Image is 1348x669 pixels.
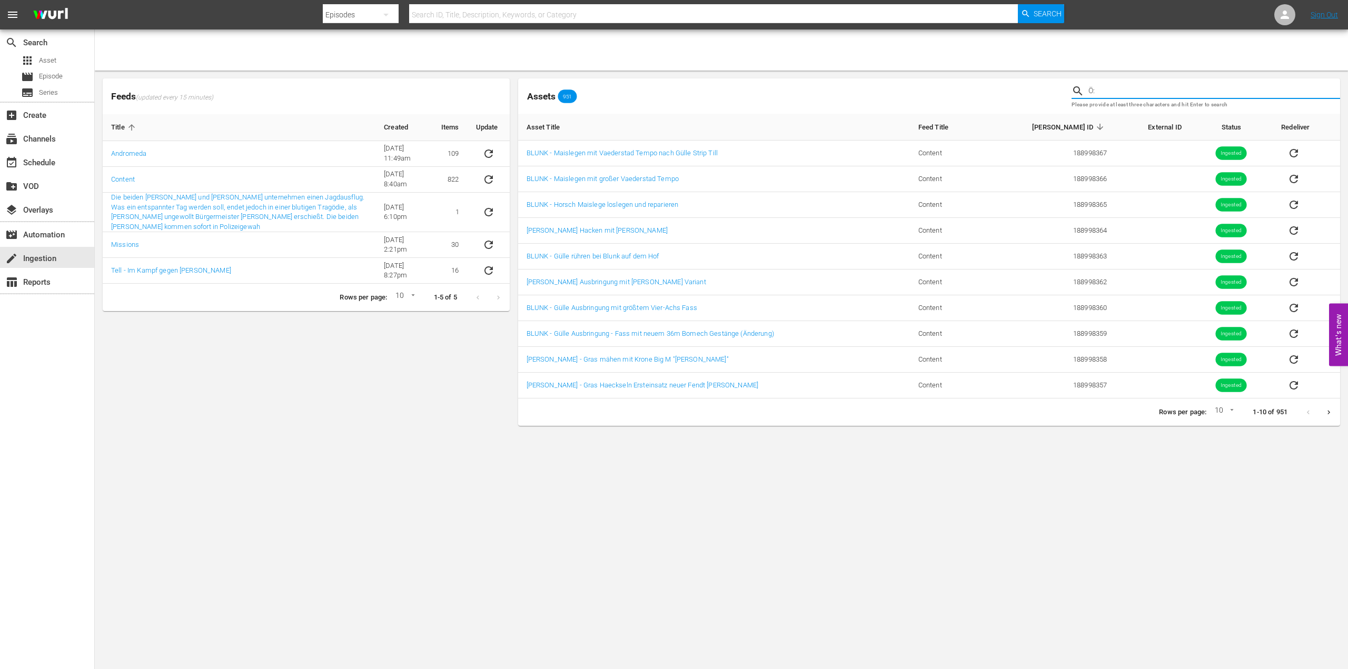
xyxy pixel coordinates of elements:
[1072,101,1340,109] p: Please provide at least three characters and hit Enter to search
[1216,330,1247,338] span: Ingested
[5,180,18,193] span: VOD
[21,71,34,83] span: Episode
[136,94,213,102] span: (updated every 15 minutes)
[39,55,56,66] span: Asset
[5,156,18,169] span: Schedule
[5,228,18,241] span: Automation
[1216,382,1247,390] span: Ingested
[111,175,135,183] a: Content
[433,193,468,232] td: 1
[5,204,18,216] span: Overlays
[910,192,979,218] td: Content
[103,88,510,105] span: Feeds
[979,244,1115,269] td: 188998363
[468,114,510,141] th: Update
[1329,303,1348,366] button: Open Feedback Widget
[111,241,139,248] a: Missions
[375,258,433,284] td: [DATE] 8:27pm
[527,226,668,234] a: [PERSON_NAME] Hacken mit [PERSON_NAME]
[5,252,18,265] span: Ingestion
[910,166,979,192] td: Content
[1159,407,1206,417] p: Rows per page:
[1216,149,1247,157] span: Ingested
[433,114,468,141] th: Items
[39,71,63,82] span: Episode
[111,149,146,157] a: Andromeda
[111,123,138,132] span: Title
[527,252,659,260] a: BLUNK - Gülle rühren bei Blunk auf dem Hof
[25,3,76,27] img: ans4CAIJ8jUAAAAAAAAAAAAAAAAAAAAAAAAgQb4GAAAAAAAAAAAAAAAAAAAAAAAAJMjXAAAAAAAAAAAAAAAAAAAAAAAAgAT5G...
[1273,114,1340,141] th: Redeliver
[910,347,979,373] td: Content
[391,289,417,305] div: 10
[1216,278,1247,286] span: Ingested
[527,175,679,183] a: BLUNK - Maislegen mit großer Vaederstad Tempo
[340,293,387,303] p: Rows per page:
[1190,114,1273,141] th: Status
[433,232,468,258] td: 30
[527,91,556,102] span: Assets
[434,293,457,303] p: 1-5 of 5
[375,167,433,193] td: [DATE] 8:40am
[1216,356,1247,364] span: Ingested
[1311,11,1338,19] a: Sign Out
[1211,404,1236,420] div: 10
[979,347,1115,373] td: 188998358
[979,295,1115,321] td: 188998360
[384,123,422,132] span: Created
[1319,402,1339,423] button: Next page
[527,381,758,389] a: [PERSON_NAME] - Gras Haeckseln Ersteinsatz neuer Fendt [PERSON_NAME]
[1216,227,1247,235] span: Ingested
[527,278,706,286] a: [PERSON_NAME] Ausbringung mit [PERSON_NAME] Variant
[527,329,774,337] a: BLUNK - Gülle Ausbringung - Fass mit neuem 36m Bomech Gestänge (Änderung)
[1216,253,1247,261] span: Ingested
[1216,201,1247,209] span: Ingested
[5,36,18,49] span: Search
[910,114,979,141] th: Feed Title
[979,269,1115,295] td: 188998362
[910,244,979,269] td: Content
[433,141,468,167] td: 109
[910,141,979,166] td: Content
[1115,114,1190,141] th: External ID
[527,122,574,132] span: Asset Title
[1088,83,1340,99] input: Search Title, Series Title, Wurl ID or External ID
[375,141,433,167] td: [DATE] 11:49am
[1034,4,1062,23] span: Search
[910,269,979,295] td: Content
[375,232,433,258] td: [DATE] 2:21pm
[5,276,18,288] span: Reports
[979,192,1115,218] td: 188998365
[979,321,1115,347] td: 188998359
[433,258,468,284] td: 16
[5,109,18,122] span: Create
[518,114,1340,398] table: sticky table
[910,373,979,398] td: Content
[527,149,718,157] a: BLUNK - Maislegen mit Vaederstad Tempo nach Gülle Strip Till
[1253,407,1287,417] p: 1-10 of 951
[111,266,231,274] a: Tell - Im Kampf gegen [PERSON_NAME]
[558,93,577,99] span: 951
[103,114,510,284] table: sticky table
[21,54,34,67] span: Asset
[527,355,729,363] a: [PERSON_NAME] - Gras mähen mit Krone Big M "[PERSON_NAME]"
[979,218,1115,244] td: 188998364
[910,295,979,321] td: Content
[433,167,468,193] td: 822
[527,304,697,312] a: BLUNK - Gülle Ausbringung mit größtem Vier-Achs Fass
[979,166,1115,192] td: 188998366
[5,133,18,145] span: Channels
[979,141,1115,166] td: 188998367
[375,193,433,232] td: [DATE] 6:10pm
[111,193,364,231] a: Die beiden [PERSON_NAME] und [PERSON_NAME] unternehmen einen Jagdausflug. Was ein entspannter Tag...
[979,373,1115,398] td: 188998357
[1216,304,1247,312] span: Ingested
[1216,175,1247,183] span: Ingested
[39,87,58,98] span: Series
[910,321,979,347] td: Content
[1032,122,1107,132] span: [PERSON_NAME] ID
[1018,4,1064,23] button: Search
[21,86,34,99] span: Series
[527,201,679,208] a: BLUNK - Horsch Maislege loslegen und reparieren
[6,8,19,21] span: menu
